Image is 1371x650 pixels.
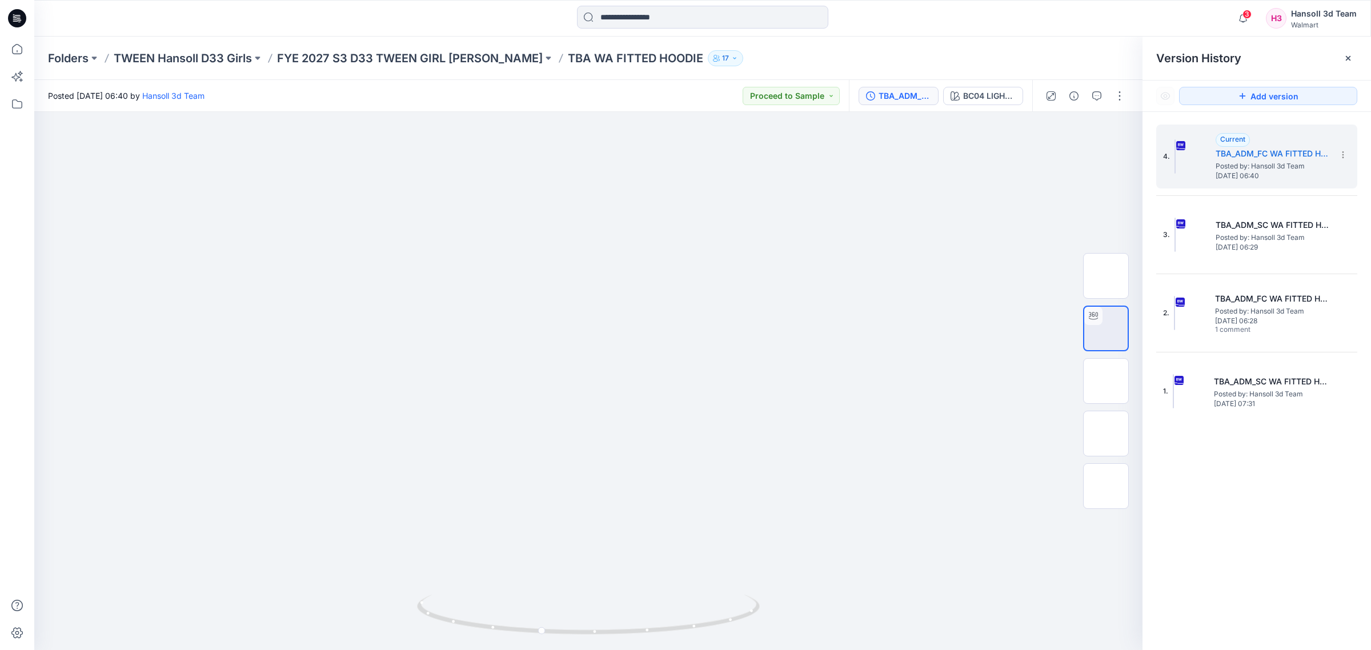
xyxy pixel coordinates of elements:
[1216,218,1330,232] h5: TBA_ADM_SC WA FITTED HOODIE_ASTM_REV1
[48,90,205,102] span: Posted [DATE] 06:40 by
[568,50,703,66] p: TBA WA FITTED HOODIE
[1216,172,1330,180] span: [DATE] 06:40
[277,50,543,66] a: FYE 2027 S3 D33 TWEEN GIRL [PERSON_NAME]
[1344,54,1353,63] button: Close
[963,90,1016,102] div: BC04 LIGHT GREY HEATHER
[1215,317,1329,325] span: [DATE] 06:28
[1174,218,1176,252] img: TBA_ADM_SC WA FITTED HOODIE_ASTM_REV1
[142,91,205,101] a: Hansoll 3d Team
[1215,326,1295,335] span: 1 comment
[1065,87,1083,105] button: Details
[1216,147,1330,161] h5: TBA_ADM_FC WA FITTED HOODIE_ASTM_REV1
[114,50,252,66] a: TWEEN Hansoll D33 Girls
[1215,292,1329,306] h5: TBA_ADM_FC WA FITTED HOODIE_ASTM
[1214,375,1328,388] h5: TBA_ADM_SC WA FITTED HOODIE_ASTM
[1291,7,1357,21] div: Hansoll 3d Team
[943,87,1023,105] button: BC04 LIGHT [PERSON_NAME]
[1216,232,1330,243] span: Posted by: Hansoll 3d Team
[1156,51,1241,65] span: Version History
[708,50,743,66] button: 17
[1163,386,1168,396] span: 1.
[1215,306,1329,317] span: Posted by: Hansoll 3d Team
[1216,243,1330,251] span: [DATE] 06:29
[1179,87,1357,105] button: Add version
[1220,135,1245,143] span: Current
[1163,308,1169,318] span: 2.
[1173,374,1174,408] img: TBA_ADM_SC WA FITTED HOODIE_ASTM
[722,52,729,65] p: 17
[1216,161,1330,172] span: Posted by: Hansoll 3d Team
[859,87,939,105] button: TBA_ADM_FC WA FITTED HOODIE_ASTM_REV1
[1266,8,1286,29] div: H3
[1291,21,1357,29] div: Walmart
[1156,87,1174,105] button: Show Hidden Versions
[1174,139,1176,174] img: TBA_ADM_FC WA FITTED HOODIE_ASTM_REV1
[48,50,89,66] a: Folders
[879,90,931,102] div: TBA_ADM_FC WA FITTED HOODIE_ASTM_REV1
[1214,400,1328,408] span: [DATE] 07:31
[1214,388,1328,400] span: Posted by: Hansoll 3d Team
[1163,230,1170,240] span: 3.
[1242,10,1252,19] span: 3
[1174,296,1175,330] img: TBA_ADM_FC WA FITTED HOODIE_ASTM
[1163,151,1170,162] span: 4.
